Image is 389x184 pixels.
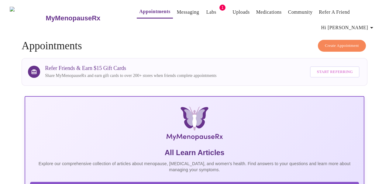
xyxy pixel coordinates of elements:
[45,65,216,71] h3: Refer Friends & Earn $15 Gift Cards
[317,68,353,75] span: Start Referring
[10,7,45,30] img: MyMenopauseRx Logo
[318,40,366,52] button: Create Appointment
[30,148,359,158] h5: All Learn Articles
[288,8,313,16] a: Community
[30,161,359,173] p: Explore our comprehensive collection of articles about menopause, [MEDICAL_DATA], and women's hea...
[45,8,125,29] a: MyMenopauseRx
[325,42,359,49] span: Create Appointment
[45,73,216,79] p: Share MyMenopauseRx and earn gift cards to over 200+ stores when friends complete appointments
[310,66,359,78] button: Start Referring
[22,40,367,52] h4: Appointments
[230,6,252,18] button: Uploads
[137,5,173,19] button: Appointments
[219,5,225,11] span: 1
[256,8,282,16] a: Medications
[286,6,315,18] button: Community
[174,6,201,18] button: Messaging
[201,6,221,18] button: Labs
[139,7,170,16] a: Appointments
[177,8,199,16] a: Messaging
[319,8,350,16] a: Refer a Friend
[206,8,216,16] a: Labs
[254,6,284,18] button: Medications
[316,6,352,18] button: Refer a Friend
[46,14,101,22] h3: MyMenopauseRx
[81,106,308,143] img: MyMenopauseRx Logo
[308,63,361,81] a: Start Referring
[232,8,250,16] a: Uploads
[321,23,375,32] span: Hi [PERSON_NAME]
[319,22,378,34] button: Hi [PERSON_NAME]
